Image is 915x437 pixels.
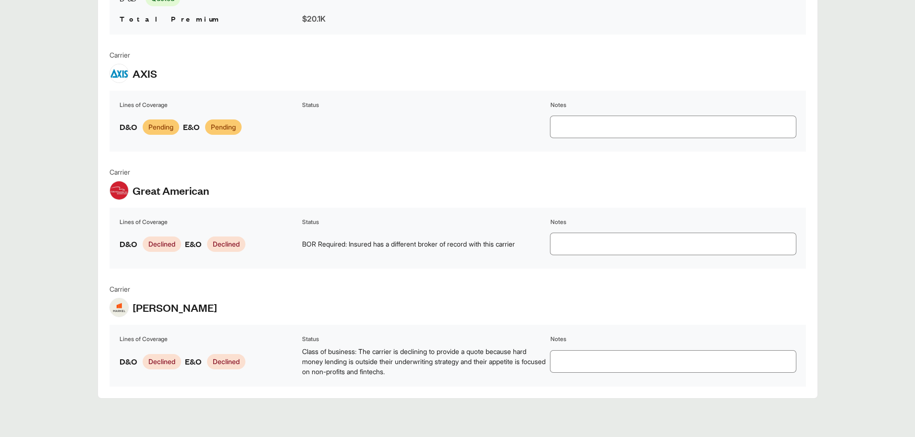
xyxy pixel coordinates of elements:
[110,181,128,200] img: Great American
[110,64,128,83] img: AXIS
[207,354,245,369] span: Declined
[120,13,220,24] span: Total Premium
[302,14,326,24] span: $20.1K
[550,100,796,110] th: Notes
[110,298,128,317] img: Markel
[143,354,181,369] span: Declined
[302,334,548,344] th: Status
[133,66,157,81] span: AXIS
[119,100,300,110] th: Lines of Coverage
[302,346,548,377] span: Class of business: The carrier is declining to provide a quote because hard money lending is outs...
[550,217,796,227] th: Notes
[143,119,179,135] span: Pending
[120,355,137,368] span: D&O
[207,236,245,252] span: Declined
[120,237,137,250] span: D&O
[110,50,157,60] span: Carrier
[183,120,199,133] span: E&O
[119,334,300,344] th: Lines of Coverage
[110,167,209,177] span: Carrier
[110,284,217,294] span: Carrier
[550,334,796,344] th: Notes
[205,119,242,135] span: Pending
[143,236,181,252] span: Declined
[133,183,209,198] span: Great American
[119,217,300,227] th: Lines of Coverage
[185,355,201,368] span: E&O
[302,100,548,110] th: Status
[185,237,201,250] span: E&O
[133,300,217,315] span: [PERSON_NAME]
[120,120,137,133] span: D&O
[302,239,548,249] span: BOR Required: Insured has a different broker of record with this carrier
[302,217,548,227] th: Status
